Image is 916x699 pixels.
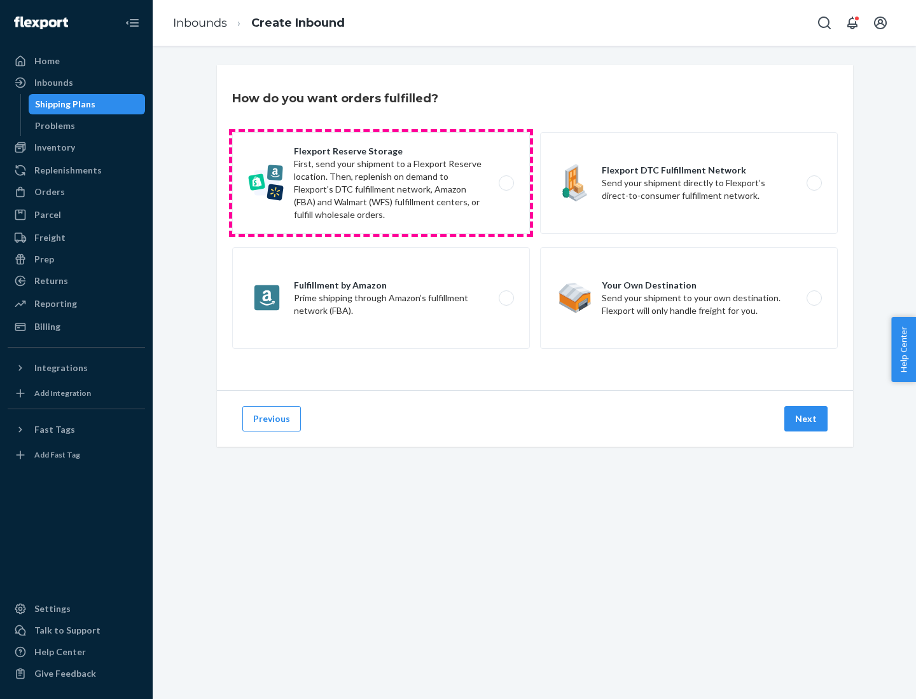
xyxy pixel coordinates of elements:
div: Shipping Plans [35,98,95,111]
a: Add Integration [8,383,145,404]
ol: breadcrumbs [163,4,355,42]
a: Reporting [8,294,145,314]
div: Replenishments [34,164,102,177]
div: Give Feedback [34,667,96,680]
button: Fast Tags [8,419,145,440]
a: Inventory [8,137,145,158]
h3: How do you want orders fulfilled? [232,90,438,107]
button: Open Search Box [812,10,837,36]
a: Help Center [8,642,145,662]
a: Settings [8,599,145,619]
a: Home [8,51,145,71]
button: Integrations [8,358,145,378]
div: Orders [34,186,65,198]
div: Prep [34,253,54,266]
div: Talk to Support [34,624,101,637]
a: Talk to Support [8,620,145,641]
div: Inbounds [34,76,73,89]
a: Add Fast Tag [8,445,145,465]
a: Billing [8,316,145,337]
a: Prep [8,249,145,269]
div: Fast Tags [34,423,75,436]
div: Reporting [34,297,77,310]
div: Help Center [34,646,86,658]
a: Problems [29,116,146,136]
img: Flexport logo [14,17,68,29]
div: Add Fast Tag [34,449,80,460]
a: Parcel [8,205,145,225]
a: Create Inbound [251,16,345,30]
a: Orders [8,182,145,202]
div: Integrations [34,362,88,374]
button: Help Center [891,317,916,382]
a: Inbounds [8,72,145,93]
div: Add Integration [34,388,91,398]
a: Freight [8,227,145,248]
button: Close Navigation [120,10,145,36]
button: Previous [242,406,301,431]
div: Problems [35,119,75,132]
div: Home [34,55,60,67]
div: Returns [34,275,68,287]
button: Open account menu [868,10,893,36]
div: Billing [34,320,60,333]
button: Open notifications [840,10,865,36]
a: Shipping Plans [29,94,146,114]
div: Settings [34,602,71,615]
a: Replenishments [8,160,145,180]
div: Freight [34,231,66,244]
button: Give Feedback [8,663,145,684]
a: Returns [8,271,145,291]
div: Parcel [34,208,61,221]
button: Next [784,406,828,431]
a: Inbounds [173,16,227,30]
div: Inventory [34,141,75,154]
